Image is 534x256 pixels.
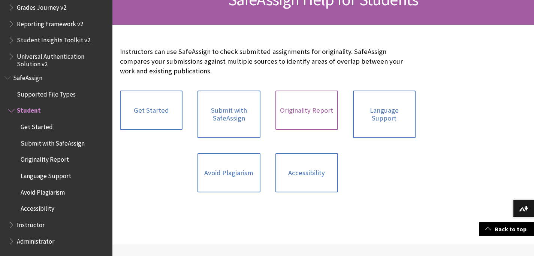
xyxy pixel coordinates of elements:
[21,137,85,147] span: Submit with SafeAssign
[197,91,260,138] a: Submit with SafeAssign
[120,47,416,76] p: Instructors can use SafeAssign to check submitted assignments for originality. SafeAssign compare...
[197,153,260,193] a: Avoid Plagiarism
[17,104,41,115] span: Student
[17,219,45,229] span: Instructor
[13,71,42,82] span: SafeAssign
[353,91,416,138] a: Language Support
[17,34,90,44] span: Student Insights Toolkit v2
[17,235,54,245] span: Administrator
[21,153,69,164] span: Originality Report
[17,1,66,11] span: Grades Journey v2
[17,88,76,98] span: Supported File Types
[21,170,71,180] span: Language Support
[21,121,53,131] span: Get Started
[17,18,83,28] span: Reporting Framework v2
[4,71,108,247] nav: Book outline for Blackboard SafeAssign
[120,91,182,130] a: Get Started
[275,153,338,193] a: Accessibility
[275,91,338,130] a: Originality Report
[17,50,107,68] span: Universal Authentication Solution v2
[479,222,534,236] a: Back to top
[21,186,65,196] span: Avoid Plagiarism
[21,202,54,213] span: Accessibility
